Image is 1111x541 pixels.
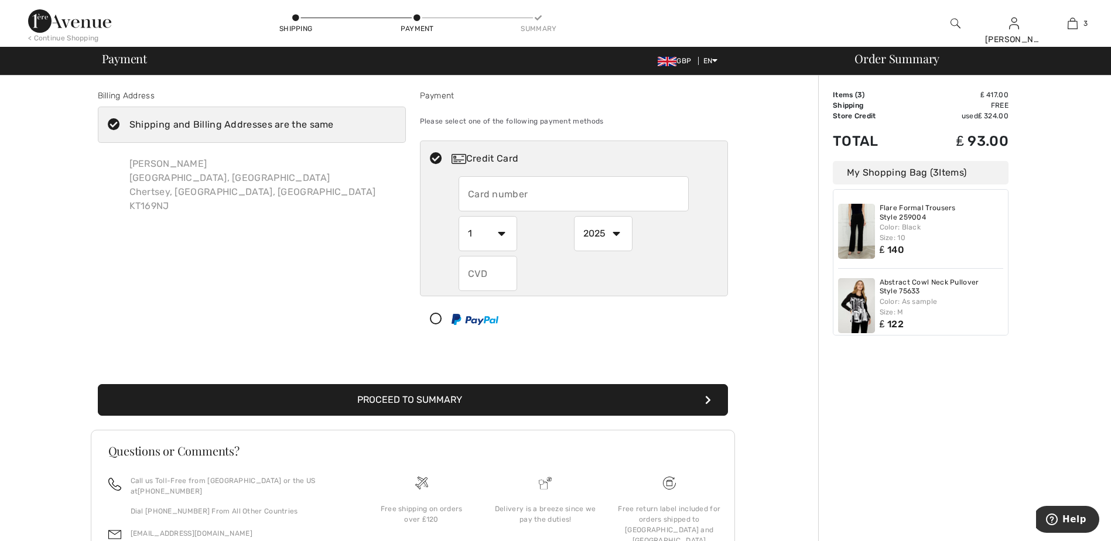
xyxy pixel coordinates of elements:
img: 1ère Avenue [28,9,111,33]
span: ₤ 140 [880,244,904,255]
img: Delivery is a breeze since we pay the duties! [539,477,552,489]
td: Free [914,100,1009,111]
span: 3 [857,91,862,99]
div: < Continue Shopping [28,33,99,43]
td: ₤ 417.00 [914,90,1009,100]
td: Total [833,121,914,161]
h3: Questions or Comments? [108,445,717,457]
img: search the website [951,16,960,30]
a: 3 [1044,16,1101,30]
img: call [108,478,121,491]
a: Flare Formal Trousers Style 259004 [880,204,1004,222]
button: Proceed to Summary [98,384,728,416]
div: Billing Address [98,90,406,102]
div: Please select one of the following payment methods [420,107,728,136]
img: Free shipping on orders over &#8356;120 [415,477,428,489]
td: used [914,111,1009,121]
span: 3 [1083,18,1088,29]
p: Call us Toll-Free from [GEOGRAPHIC_DATA] or the US at [131,475,346,497]
div: Color: As sample Size: M [880,296,1004,317]
div: Order Summary [840,53,1104,64]
img: Abstract Cowl Neck Pullover Style 75633 [838,278,875,333]
span: EN [703,57,718,65]
div: Delivery is a breeze since we pay the duties! [493,504,598,525]
span: ₤ 324.00 [978,112,1009,120]
span: Payment [102,53,147,64]
img: PayPal [452,314,498,325]
div: Credit Card [452,152,720,166]
a: [PHONE_NUMBER] [138,487,202,495]
div: Shipping [278,23,313,34]
span: 3 [933,167,939,178]
span: GBP [658,57,696,65]
div: [PERSON_NAME] [985,33,1042,46]
td: Store Credit [833,111,914,121]
td: Shipping [833,100,914,111]
img: Flare Formal Trousers Style 259004 [838,204,875,259]
img: My Bag [1068,16,1078,30]
img: UK Pound [658,57,676,66]
img: Free shipping on orders over &#8356;120 [663,477,676,489]
div: My Shopping Bag ( Items) [833,161,1009,184]
td: Items ( ) [833,90,914,100]
a: [EMAIL_ADDRESS][DOMAIN_NAME] [131,529,252,537]
img: My Info [1009,16,1019,30]
div: Free shipping on orders over ₤120 [369,504,474,525]
div: Payment [420,90,728,102]
td: ₤ 93.00 [914,121,1009,161]
div: Shipping and Billing Addresses are the same [129,118,334,132]
a: Sign In [1009,18,1019,29]
div: [PERSON_NAME] [GEOGRAPHIC_DATA], [GEOGRAPHIC_DATA] Chertsey, [GEOGRAPHIC_DATA], [GEOGRAPHIC_DATA]... [120,148,385,222]
div: Summary [521,23,556,34]
p: Dial [PHONE_NUMBER] From All Other Countries [131,506,346,516]
iframe: Opens a widget where you can find more information [1036,506,1099,535]
img: Credit Card [452,154,466,164]
div: Payment [399,23,435,34]
input: Card number [459,176,689,211]
span: ₤ 122 [880,319,904,330]
input: CVD [459,256,517,291]
div: Color: Black Size: 10 [880,222,1004,243]
a: Abstract Cowl Neck Pullover Style 75633 [880,278,1004,296]
img: email [108,528,121,541]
